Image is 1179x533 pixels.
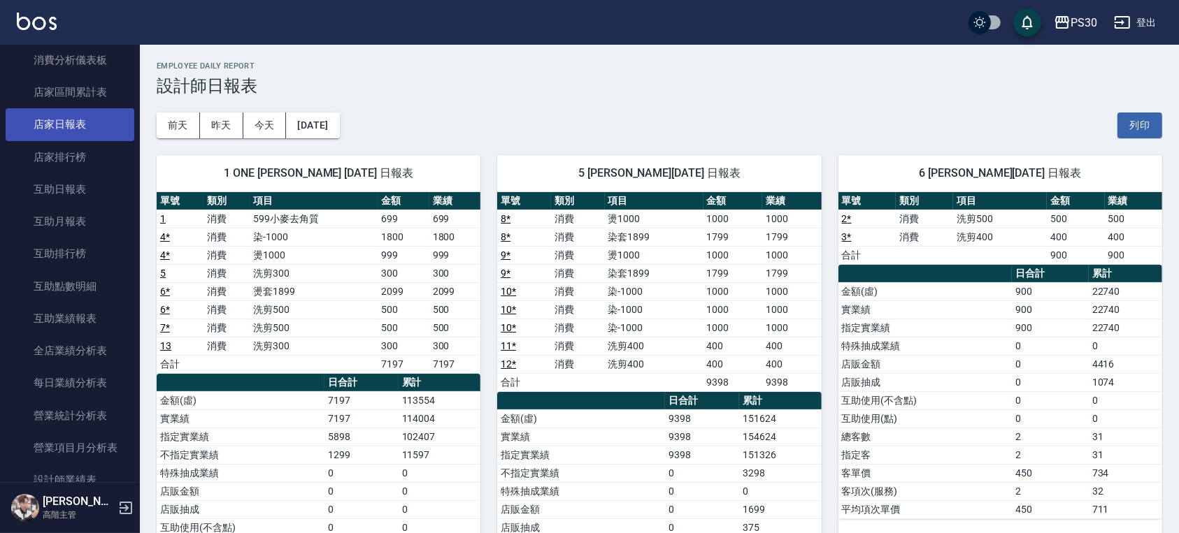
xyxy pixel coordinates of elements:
[1012,282,1089,300] td: 900
[17,13,57,30] img: Logo
[762,264,822,282] td: 1799
[703,355,763,373] td: 400
[838,409,1013,428] td: 互助使用(點)
[429,264,481,282] td: 300
[43,495,114,509] h5: [PERSON_NAME]
[157,192,480,374] table: a dense table
[157,500,324,518] td: 店販抽成
[157,409,324,428] td: 實業績
[838,446,1013,464] td: 指定客
[324,482,399,500] td: 0
[605,355,703,373] td: 洗剪400
[324,446,399,464] td: 1299
[551,319,605,337] td: 消費
[1105,210,1162,228] td: 500
[703,210,763,228] td: 1000
[739,464,822,482] td: 3298
[605,264,703,282] td: 染套1899
[551,246,605,264] td: 消費
[160,213,166,224] a: 1
[250,319,378,337] td: 洗剪500
[6,335,134,367] a: 全店業績分析表
[605,228,703,246] td: 染套1899
[160,340,171,351] a: 13
[514,166,804,180] span: 5 [PERSON_NAME][DATE] 日報表
[378,264,429,282] td: 300
[429,228,481,246] td: 1800
[1012,319,1089,337] td: 900
[1012,373,1089,391] td: 0
[1089,446,1162,464] td: 31
[703,373,763,391] td: 9398
[157,428,324,446] td: 指定實業績
[157,61,1162,71] h2: Employee Daily Report
[399,500,481,518] td: 0
[497,373,551,391] td: 合計
[1012,355,1089,373] td: 0
[605,300,703,319] td: 染-1000
[838,300,1013,319] td: 實業績
[324,464,399,482] td: 0
[838,192,896,210] th: 單號
[838,246,896,264] td: 合計
[762,319,822,337] td: 1000
[1047,228,1104,246] td: 400
[429,337,481,355] td: 300
[378,228,429,246] td: 1800
[1089,428,1162,446] td: 31
[551,228,605,246] td: 消費
[157,355,203,373] td: 合計
[762,246,822,264] td: 1000
[762,210,822,228] td: 1000
[157,76,1162,96] h3: 設計師日報表
[1089,355,1162,373] td: 4416
[703,264,763,282] td: 1799
[6,76,134,108] a: 店家區間累計表
[1089,391,1162,409] td: 0
[324,500,399,518] td: 0
[665,392,739,410] th: 日合計
[250,210,378,228] td: 599小麥去角質
[762,192,822,210] th: 業績
[1048,8,1103,37] button: PS30
[324,428,399,446] td: 5898
[838,265,1162,519] table: a dense table
[1089,300,1162,319] td: 22740
[665,500,739,518] td: 0
[1071,14,1097,31] div: PS30
[605,246,703,264] td: 燙1000
[497,464,665,482] td: 不指定實業績
[703,228,763,246] td: 1799
[497,192,821,392] table: a dense table
[605,319,703,337] td: 染-1000
[324,391,399,409] td: 7197
[1047,192,1104,210] th: 金額
[1105,228,1162,246] td: 400
[762,337,822,355] td: 400
[703,337,763,355] td: 400
[739,392,822,410] th: 累計
[605,192,703,210] th: 項目
[378,319,429,337] td: 500
[838,428,1013,446] td: 總客數
[1089,282,1162,300] td: 22740
[157,112,200,138] button: 前天
[703,319,763,337] td: 1000
[429,210,481,228] td: 699
[703,192,763,210] th: 金額
[1105,192,1162,210] th: 業績
[203,210,250,228] td: 消費
[203,319,250,337] td: 消費
[1089,265,1162,283] th: 累計
[6,367,134,399] a: 每日業績分析表
[203,228,250,246] td: 消費
[665,446,739,464] td: 9398
[6,238,134,270] a: 互助排行榜
[43,509,114,521] p: 高階主管
[497,482,665,500] td: 特殊抽成業績
[250,337,378,355] td: 洗剪300
[157,192,203,210] th: 單號
[6,302,134,335] a: 互助業績報表
[665,482,739,500] td: 0
[378,210,429,228] td: 699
